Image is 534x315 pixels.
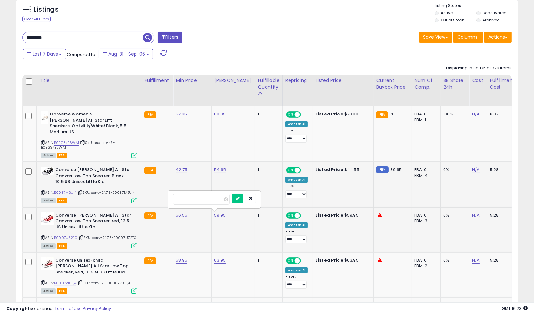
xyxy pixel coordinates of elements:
[34,5,58,14] h5: Listings
[376,166,389,173] small: FBM
[214,77,252,84] div: [PERSON_NAME]
[285,121,308,127] div: Amazon AI
[258,212,277,218] div: 1
[57,198,67,203] span: FBA
[54,280,76,286] a: B0007V16Q4
[41,288,56,294] span: All listings currently available for purchase on Amazon
[483,10,507,16] label: Deactivated
[315,77,371,84] div: Listed Price
[67,51,96,58] span: Compared to:
[443,77,467,91] div: BB Share 24h.
[435,3,518,9] p: Listing States:
[78,235,137,240] span: | SKU: conv-24.75-B0007UZ2TC
[390,167,402,173] span: 39.95
[472,77,484,84] div: Cost
[300,112,310,117] span: OFF
[41,198,56,203] span: All listings currently available for purchase on Amazon
[176,212,187,218] a: 56.55
[57,288,67,294] span: FBA
[6,306,111,312] div: seller snap | |
[285,177,308,183] div: Amazon AI
[490,212,512,218] div: 5.28
[41,153,56,158] span: All listings currently available for purchase on Amazon
[287,213,295,218] span: ON
[258,257,277,263] div: 1
[285,77,310,84] div: Repricing
[443,212,464,218] div: 0%
[300,258,310,263] span: OFF
[55,257,133,277] b: Converse unisex-child [PERSON_NAME] All Star Low Top Sneaker, Red, 10.5 M US Little Kid
[414,173,436,178] div: FBM: 4
[214,111,226,117] a: 80.95
[285,274,308,289] div: Preset:
[285,222,308,228] div: Amazon AI
[315,111,344,117] b: Listed Price:
[285,184,308,198] div: Preset:
[39,77,139,84] div: Title
[41,212,137,248] div: ASIN:
[144,212,156,219] small: FBA
[315,257,368,263] div: $63.95
[41,243,56,249] span: All listings currently available for purchase on Amazon
[41,167,137,202] div: ASIN:
[285,229,308,244] div: Preset:
[176,77,209,84] div: Min Price
[144,257,156,264] small: FBA
[414,167,436,173] div: FBA: 0
[176,167,187,173] a: 42.75
[443,111,464,117] div: 100%
[258,77,280,91] div: Fulfillable Quantity
[457,34,477,40] span: Columns
[287,258,295,263] span: ON
[502,305,528,311] span: 2025-09-14 16:23 GMT
[315,167,368,173] div: $44.55
[414,111,436,117] div: FBA: 0
[315,167,344,173] b: Listed Price:
[472,212,480,218] a: N/A
[33,51,58,57] span: Last 7 Days
[41,111,48,124] img: 21wOZAuSmVL._SL40_.jpg
[443,167,464,173] div: 0%
[214,212,226,218] a: 59.95
[144,167,156,174] small: FBA
[23,49,66,59] button: Last 7 Days
[55,305,82,311] a: Terms of Use
[57,243,67,249] span: FBA
[77,190,135,195] span: | SKU: conv-24.75-B0037MBUI4
[484,32,512,43] button: Actions
[54,235,77,240] a: B0007UZ2TC
[214,257,226,264] a: 63.95
[99,49,153,59] button: Aug-31 - Sep-06
[144,111,156,118] small: FBA
[258,111,277,117] div: 1
[376,111,388,118] small: FBA
[414,212,436,218] div: FBA: 0
[41,111,137,157] div: ASIN:
[446,65,512,71] div: Displaying 151 to 175 of 379 items
[490,257,512,263] div: 5.28
[50,111,128,137] b: Converse Women's [PERSON_NAME] All Star Lift Sneakers, OatMilk/White/Black, 5.5 Medium US
[41,140,115,150] span: | SKU: ssense-45-B0BG3KB6WM
[390,111,394,117] span: 70
[453,32,483,43] button: Columns
[54,190,76,195] a: B0037MBUI4
[419,32,452,43] button: Save View
[315,111,368,117] div: $70.00
[285,267,308,273] div: Amazon AI
[483,17,500,23] label: Archived
[41,257,54,270] img: 51tAr6yKffL._SL40_.jpg
[300,213,310,218] span: OFF
[108,51,145,57] span: Aug-31 - Sep-06
[55,167,133,186] b: Converse [PERSON_NAME] All Star Canvas Low Top Sneaker, Black, 10.5 US Unisex Little Kid
[490,167,512,173] div: 5.28
[300,168,310,173] span: OFF
[287,168,295,173] span: ON
[376,77,409,91] div: Current Buybox Price
[315,212,368,218] div: $59.95
[441,17,464,23] label: Out of Stock
[443,257,464,263] div: 0%
[285,128,308,143] div: Preset:
[414,257,436,263] div: FBA: 0
[414,263,436,269] div: FBM: 2
[41,167,54,175] img: 41erSqQf1LL._SL40_.jpg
